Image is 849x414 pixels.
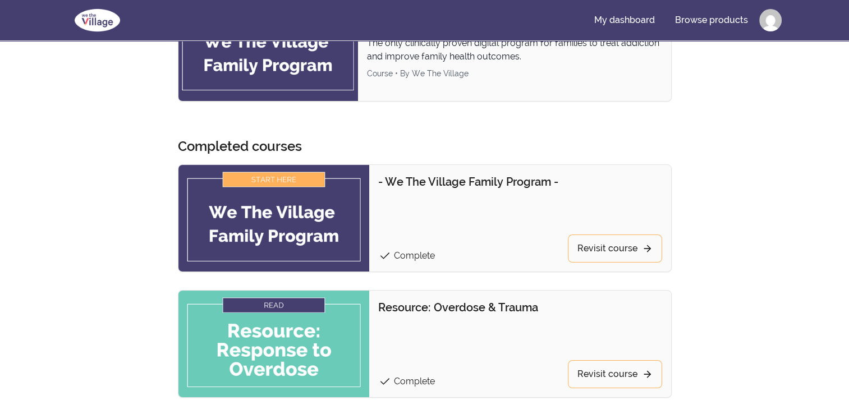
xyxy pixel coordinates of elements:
img: We The Village logo [68,7,127,34]
p: - We The Village Family Program - [378,174,662,190]
span: Complete [394,376,435,387]
h3: Completed courses [178,137,302,155]
nav: Main [585,7,782,34]
img: Product image for - We The Village Family Program - [178,165,370,272]
p: The only clinically proven digital program for families to treat addiction and improve family hea... [367,36,662,63]
a: My dashboard [585,7,664,34]
a: Browse products [666,7,757,34]
img: Product image for Resource: Overdose & Trauma [178,291,370,397]
a: Revisit course [568,360,662,388]
span: check [378,249,392,263]
div: Course • By We The Village [367,68,662,79]
span: Complete [394,250,435,261]
p: Resource: Overdose & Trauma [378,300,662,315]
span: check [378,375,392,388]
img: Profile image for Janet Thompson [759,9,782,31]
a: Revisit course [568,234,662,263]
